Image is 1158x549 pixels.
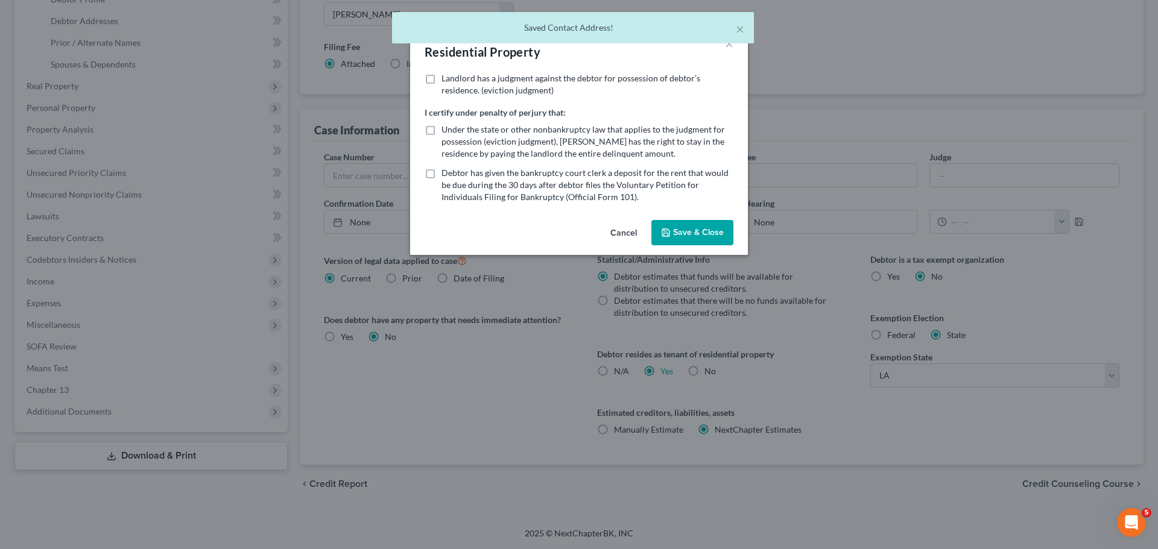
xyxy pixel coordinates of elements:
button: × [736,22,744,36]
button: Save & Close [651,220,733,245]
iframe: Intercom live chat [1117,508,1146,537]
span: 5 [1142,508,1151,518]
button: × [725,36,733,51]
span: Landlord has a judgment against the debtor for possession of debtor’s residence. (eviction judgment) [441,73,700,95]
button: Cancel [601,221,647,245]
span: Debtor has given the bankruptcy court clerk a deposit for the rent that would be due during the 3... [441,168,729,202]
span: Under the state or other nonbankruptcy law that applies to the judgment for possession (eviction ... [441,124,725,158]
div: Saved Contact Address! [402,22,744,34]
label: I certify under penalty of perjury that: [425,106,566,119]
